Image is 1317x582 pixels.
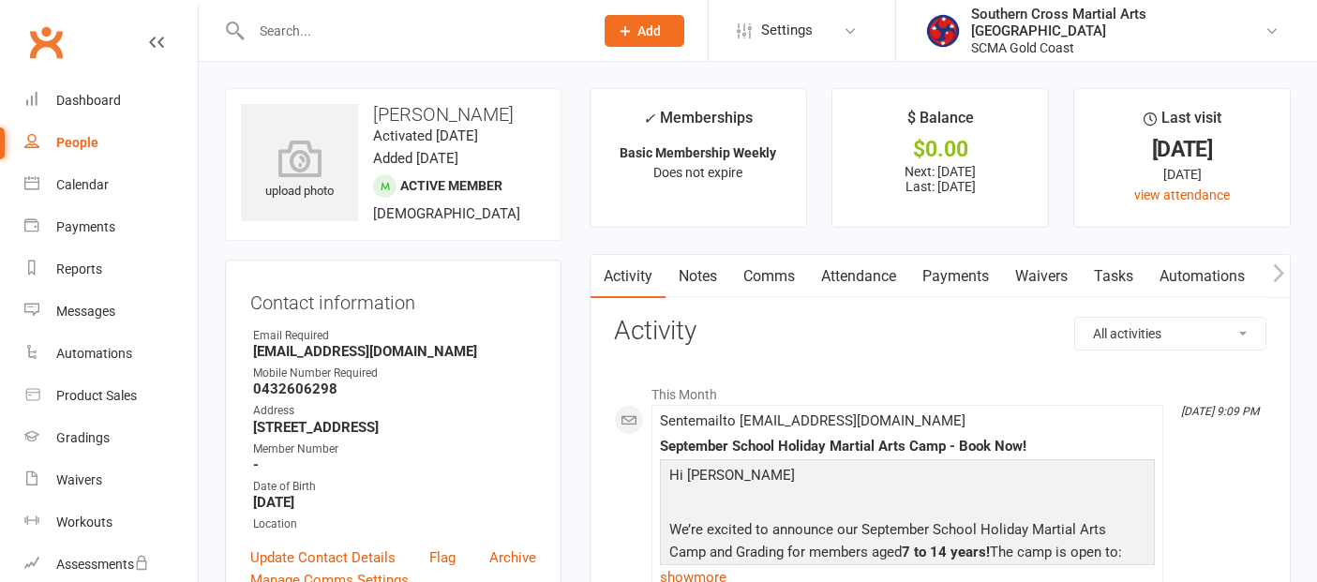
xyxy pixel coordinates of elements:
a: view attendance [1134,187,1230,202]
div: Email Required [253,327,536,345]
iframe: Intercom live chat [19,518,64,563]
div: $0.00 [849,140,1031,159]
button: Add [605,15,684,47]
div: Product Sales [56,388,137,403]
a: Automations [24,333,198,375]
time: Added [DATE] [373,150,458,167]
strong: [STREET_ADDRESS] [253,419,536,436]
div: Gradings [56,430,110,445]
div: Payments [56,219,115,234]
p: Hi [PERSON_NAME] [665,464,1150,491]
li: This Month [614,375,1266,405]
a: People [24,122,198,164]
a: Gradings [24,417,198,459]
div: Messages [56,304,115,319]
span: Sent email to [EMAIL_ADDRESS][DOMAIN_NAME] [660,412,965,429]
a: Calendar [24,164,198,206]
a: Tasks [1081,255,1146,298]
a: Comms [730,255,808,298]
div: $ Balance [907,106,974,140]
div: [DATE] [1091,164,1273,185]
a: Messages [24,291,198,333]
h3: Activity [614,317,1266,346]
div: Address [253,402,536,420]
span: Active member [400,178,502,193]
i: ✓ [643,110,655,127]
strong: [EMAIL_ADDRESS][DOMAIN_NAME] [253,343,536,360]
a: Notes [666,255,730,298]
div: Waivers [56,472,102,487]
div: Dashboard [56,93,121,108]
a: Reports [24,248,198,291]
div: Memberships [643,106,753,141]
div: Southern Cross Martial Arts [GEOGRAPHIC_DATA] [971,6,1265,39]
div: Location [253,515,536,533]
h3: [PERSON_NAME] [241,104,546,125]
div: upload photo [241,140,358,201]
strong: Basic Membership Weekly [620,145,776,160]
div: SCMA Gold Coast [971,39,1265,56]
span: 7 to 14 years! [902,544,990,560]
a: Attendance [808,255,909,298]
img: thumb_image1620786302.png [924,12,962,50]
p: We’re excited to announce our September School Holiday Martial Arts Camp and Grading for members ... [665,518,1150,568]
p: Next: [DATE] Last: [DATE] [849,164,1031,194]
span: [DEMOGRAPHIC_DATA] [373,205,520,222]
span: Settings [761,9,813,52]
h3: Contact information [250,285,536,313]
div: Reports [56,261,102,276]
strong: [DATE] [253,494,536,511]
span: Does not expire [653,165,742,180]
a: Waivers [24,459,198,501]
div: Member Number [253,440,536,458]
strong: 0432606298 [253,381,536,397]
a: Flag [429,546,456,569]
a: Workouts [24,501,198,544]
div: Last visit [1144,106,1221,140]
div: Automations [56,346,132,361]
strong: - [253,456,536,473]
a: Update Contact Details [250,546,396,569]
span: Add [637,23,661,38]
input: Search... [246,18,580,44]
a: Clubworx [22,19,69,66]
a: Archive [489,546,536,569]
div: People [56,135,98,150]
time: Activated [DATE] [373,127,478,144]
div: Date of Birth [253,478,536,496]
i: [DATE] 9:09 PM [1181,405,1259,418]
a: Activity [591,255,666,298]
a: Payments [24,206,198,248]
a: Dashboard [24,80,198,122]
div: Assessments [56,557,149,572]
div: September School Holiday Martial Arts Camp - Book Now! [660,439,1155,455]
a: Payments [909,255,1002,298]
div: Workouts [56,515,112,530]
a: Waivers [1002,255,1081,298]
a: Automations [1146,255,1258,298]
div: Calendar [56,177,109,192]
div: Mobile Number Required [253,365,536,382]
a: Product Sales [24,375,198,417]
div: [DATE] [1091,140,1273,159]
